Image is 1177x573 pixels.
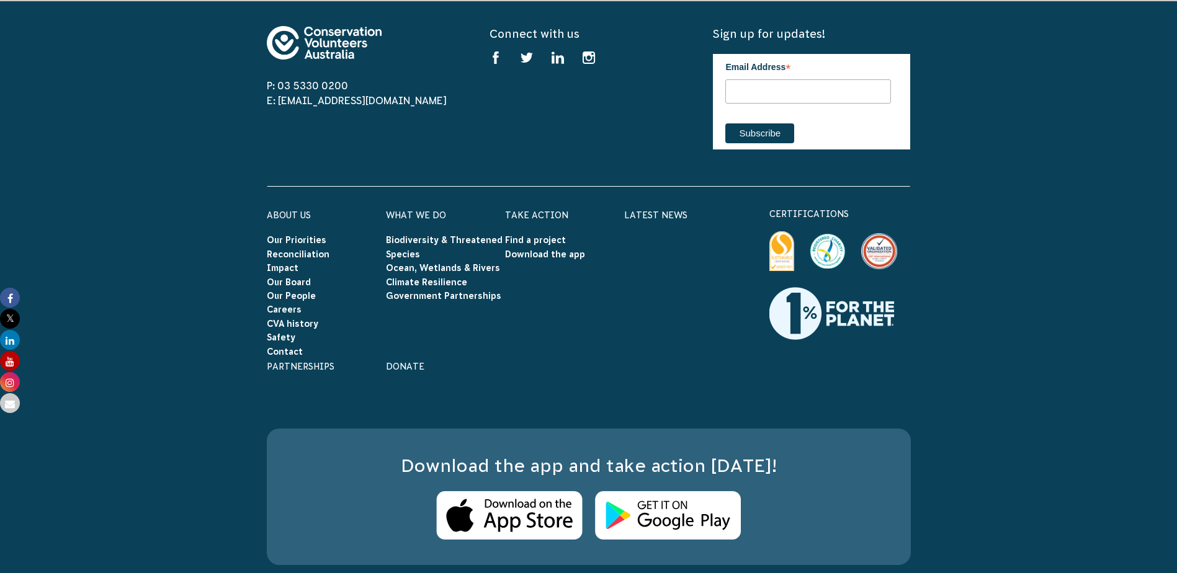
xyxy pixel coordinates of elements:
a: Ocean, Wetlands & Rivers [386,263,500,273]
a: E: [EMAIL_ADDRESS][DOMAIN_NAME] [267,95,447,106]
input: Subscribe [725,123,794,143]
a: About Us [267,210,311,220]
a: Government Partnerships [386,291,501,301]
a: Download the app [505,249,585,259]
a: Biodiversity & Threatened Species [386,235,503,259]
a: Reconciliation [267,249,329,259]
a: P: 03 5330 0200 [267,80,348,91]
h5: Connect with us [490,26,687,42]
a: Our Board [267,277,311,287]
a: Careers [267,304,302,314]
a: Our Priorities [267,235,326,245]
a: Partnerships [267,362,334,371]
a: What We Do [386,210,446,220]
p: certifications [769,207,911,221]
h3: Download the app and take action [DATE]! [292,453,886,479]
a: Climate Resilience [386,277,467,287]
a: Our People [267,291,316,301]
a: Contact [267,347,303,357]
label: Email Address [725,54,891,78]
a: Impact [267,263,298,273]
h5: Sign up for updates! [713,26,910,42]
img: logo-footer.svg [267,26,382,60]
a: Donate [386,362,424,371]
img: Apple Store Logo [436,491,583,540]
img: Android Store Logo [595,491,741,540]
a: Latest News [624,210,687,220]
a: Find a project [505,235,566,245]
a: CVA history [267,319,318,329]
a: Take Action [505,210,568,220]
a: Safety [267,332,295,342]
